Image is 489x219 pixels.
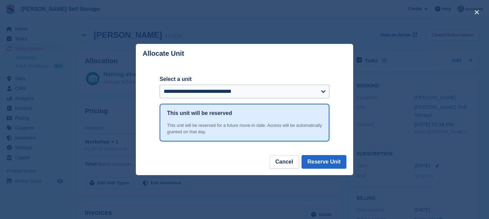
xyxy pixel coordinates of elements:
button: Cancel [270,155,299,169]
p: Allocate Unit [143,50,184,57]
h1: This unit will be reserved [167,109,232,117]
button: close [471,7,482,18]
button: Reserve Unit [302,155,346,169]
label: Select a unit [160,75,329,83]
div: This unit will be reserved for a future move-in date. Access will be automatically granted on tha... [167,122,322,135]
